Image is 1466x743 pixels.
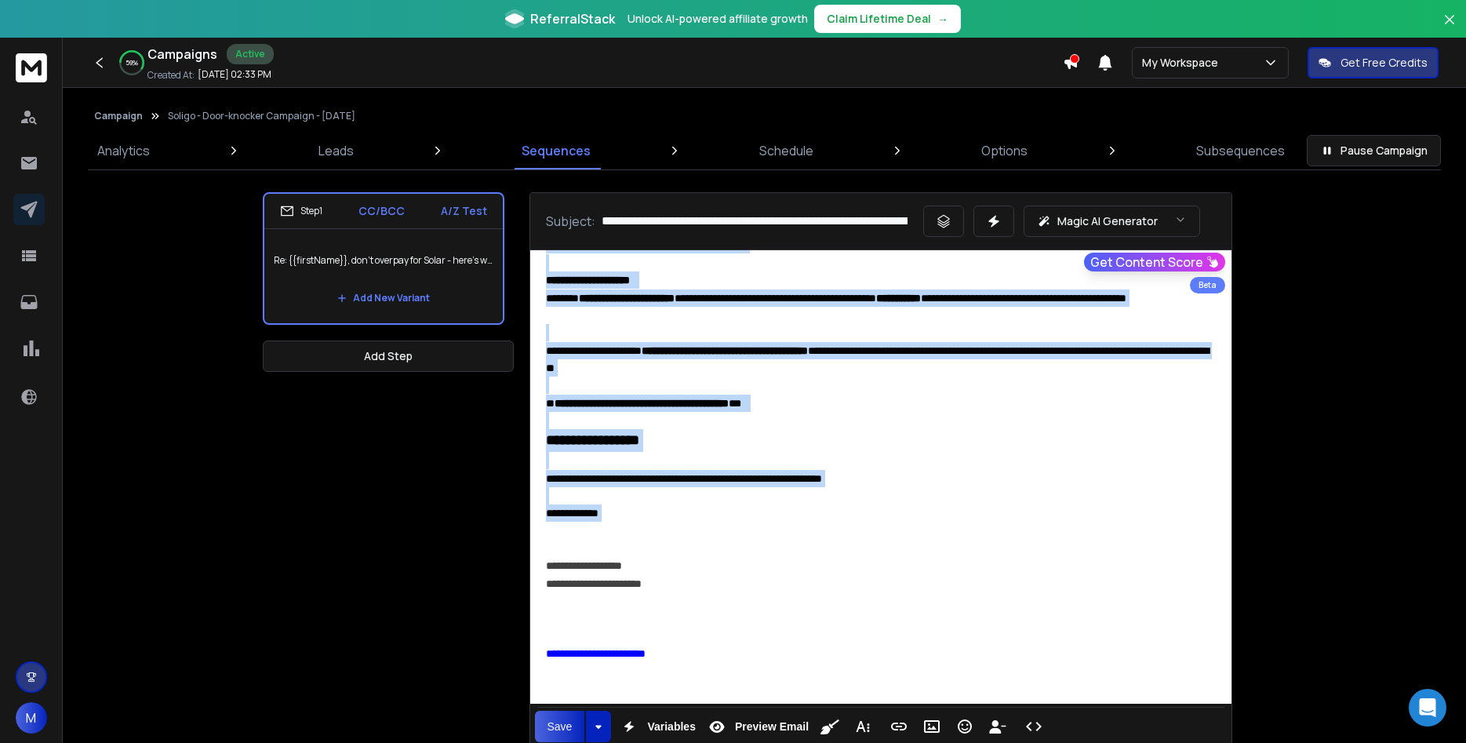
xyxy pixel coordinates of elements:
button: Add Step [263,341,514,372]
p: Leads [318,141,354,160]
button: Get Free Credits [1308,47,1439,78]
p: Analytics [97,141,150,160]
span: Variables [644,720,699,734]
button: Pause Campaign [1307,135,1441,166]
li: Step1CC/BCCA/Z TestRe: {{firstName}}, don't overpay for Solar - here's what you need to know...Ad... [263,192,504,325]
div: Beta [1190,277,1225,293]
button: M [16,702,47,734]
button: Magic AI Generator [1024,206,1200,237]
p: A/Z Test [441,203,487,219]
p: Sequences [522,141,591,160]
button: Emoticons [950,711,980,742]
button: Preview Email [702,711,812,742]
a: Analytics [88,132,159,169]
p: Subject: [546,212,595,231]
p: [DATE] 02:33 PM [198,68,271,81]
p: Schedule [759,141,813,160]
p: Soligo - Door-knocker Campaign - [DATE] [168,110,355,122]
a: Leads [309,132,363,169]
button: Insert Link (Ctrl+K) [884,711,914,742]
p: Re: {{firstName}}, don't overpay for Solar - here's what you need to know... [274,239,493,282]
p: CC/BCC [358,203,405,219]
a: Schedule [750,132,823,169]
button: Clean HTML [815,711,845,742]
span: Preview Email [732,720,812,734]
button: Code View [1019,711,1049,742]
button: More Text [848,711,878,742]
a: Sequences [512,132,600,169]
div: Open Intercom Messenger [1409,689,1446,727]
p: My Workspace [1142,55,1224,71]
div: Active [227,44,274,64]
button: Add New Variant [325,282,442,314]
button: Save [535,711,585,742]
a: Subsequences [1187,132,1294,169]
p: Get Free Credits [1340,55,1428,71]
button: Close banner [1439,9,1460,47]
p: Unlock AI-powered affiliate growth [628,11,808,27]
p: Magic AI Generator [1057,213,1158,229]
button: Get Content Score [1084,253,1225,271]
button: Insert Unsubscribe Link [983,711,1013,742]
p: Options [981,141,1028,160]
a: Options [972,132,1037,169]
button: Variables [614,711,699,742]
button: Campaign [94,110,143,122]
button: Insert Image (Ctrl+P) [917,711,947,742]
div: Step 1 [280,204,322,218]
p: Subsequences [1196,141,1285,160]
button: Claim Lifetime Deal→ [814,5,961,33]
span: ReferralStack [530,9,615,28]
p: 59 % [126,58,138,67]
h1: Campaigns [147,45,217,64]
span: → [937,11,948,27]
p: Created At: [147,69,195,82]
